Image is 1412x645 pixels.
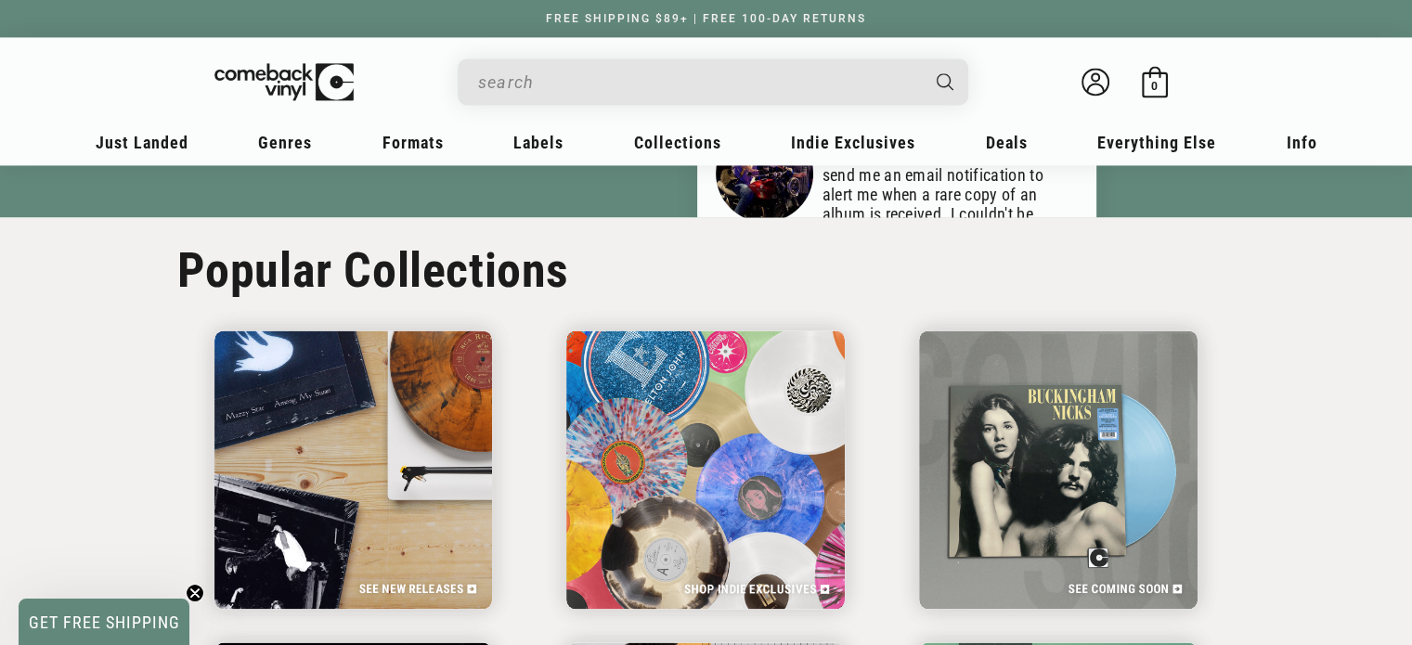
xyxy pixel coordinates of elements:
[258,133,312,152] span: Genres
[177,239,569,303] h2: Popular Collections
[716,117,813,214] img: Mark V.
[96,133,188,152] span: Just Landed
[458,58,968,105] div: Search
[527,12,885,25] a: FREE SHIPPING $89+ | FREE 100-DAY RETURNS
[823,99,1078,255] p: Their very generous return policy removes concerns about receiving a bad pressing, and they were ...
[986,133,1028,152] span: Deals
[19,599,189,645] div: GET FREE SHIPPINGClose teaser
[478,63,918,101] input: When autocomplete results are available use up and down arrows to review and enter to select
[634,133,721,152] span: Collections
[186,584,204,602] button: Close teaser
[382,133,444,152] span: Formats
[1151,79,1158,93] span: 0
[1097,133,1216,152] span: Everything Else
[513,133,564,152] span: Labels
[29,613,180,632] span: GET FREE SHIPPING
[791,133,915,152] span: Indie Exclusives
[1287,133,1317,152] span: Info
[920,58,970,105] button: Search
